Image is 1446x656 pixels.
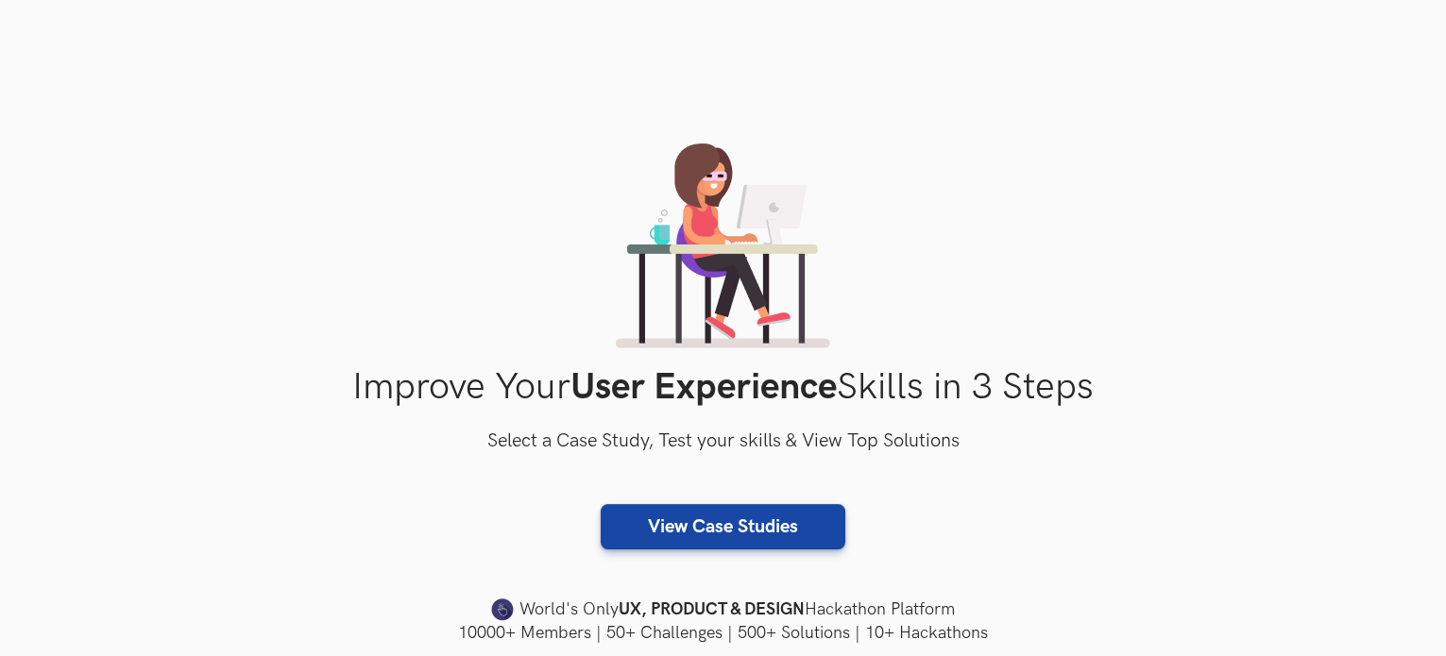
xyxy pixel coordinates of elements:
h3: Select a Case Study, Test your skills & View Top Solutions [119,427,1328,457]
strong: UX, PRODUCT & DESIGN [619,597,805,623]
strong: User Experience [570,365,837,410]
h4: World's Only Hackathon Platform [119,597,1328,623]
a: View Case Studies [601,504,845,549]
img: lady working on laptop [616,143,830,348]
h4: 10000+ Members | 50+ Challenges | 500+ Solutions | 10+ Hackathons [119,621,1328,645]
h1: Improve Your Skills in 3 Steps [119,365,1328,410]
img: uxhack-favicon-image.png [491,597,514,622]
